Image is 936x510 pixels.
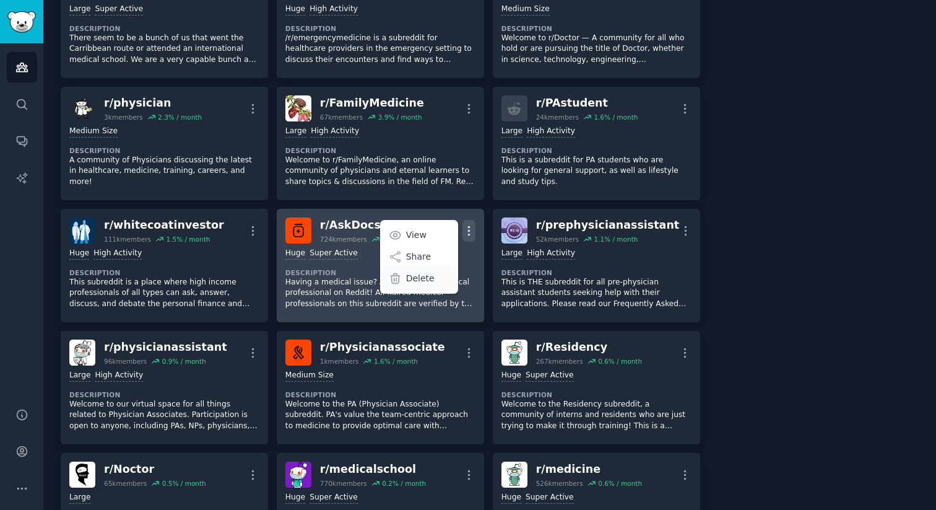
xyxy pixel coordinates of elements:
div: 526k members [536,479,583,488]
div: r/ AskDocs [320,218,426,233]
a: r/PAstudent24kmembers1.6% / monthLargeHigh ActivityDescriptionThis is a subreddit for PA students... [493,87,700,200]
img: AskDocs [285,218,311,244]
div: 24k members [536,113,579,121]
div: r/ whitecoatinvestor [104,218,224,233]
div: Medium Size [285,370,334,382]
div: r/ PAstudent [536,95,638,111]
img: medicalschool [285,462,311,488]
p: This subreddit is a place where high income professionals of all types can ask, answer, discuss, ... [69,277,259,310]
div: 0.6 % / month [598,479,642,488]
dt: Description [285,146,475,155]
div: Super Active [310,248,358,260]
div: Large [69,370,90,382]
a: physicianr/physician3kmembers2.3% / monthMedium SizeDescriptionA community of Physicians discussi... [61,87,268,200]
div: 65k members [104,479,147,488]
div: Medium Size [69,126,118,138]
div: 724k members [320,235,367,244]
div: 0.9 % / month [162,357,206,366]
div: r/ Physicianassociate [320,340,445,355]
div: 67k members [320,113,363,121]
div: High Activity [95,370,143,382]
div: r/ medicalschool [320,462,426,477]
dt: Description [501,24,691,33]
div: Huge [285,492,305,504]
dt: Description [501,146,691,155]
a: Residencyr/Residency267kmembers0.6% / monthHugeSuper ActiveDescriptionWelcome to the Residency su... [493,331,700,444]
div: High Activity [93,248,142,260]
div: Large [69,492,90,504]
dt: Description [69,390,259,399]
div: r/ Residency [536,340,642,355]
div: Large [501,126,522,138]
p: A community of Physicians discussing the latest in healthcare, medicine, training, careers, and m... [69,155,259,188]
div: Super Active [95,4,143,15]
div: 1.1 % / month [594,235,638,244]
div: r/ physician [104,95,202,111]
a: physicianassistantr/physicianassistant96kmembers0.9% / monthLargeHigh ActivityDescriptionWelcome ... [61,331,268,444]
dt: Description [501,390,691,399]
a: whitecoatinvestorr/whitecoatinvestor111kmembers1.5% / monthHugeHigh ActivityDescriptionThis subre... [61,209,268,322]
div: r/ FamilyMedicine [320,95,424,111]
div: 52k members [536,235,579,244]
p: Share [406,250,431,263]
div: 0.6 % / month [598,357,642,366]
div: High Activity [527,126,575,138]
div: Super Active [526,370,574,382]
div: Medium Size [501,4,550,15]
img: Physicianassociate [285,340,311,366]
a: Physicianassociater/Physicianassociate1kmembers1.6% / monthMedium SizeDescriptionWelcome to the P... [277,331,484,444]
div: r/ physicianassistant [104,340,227,355]
img: medicine [501,462,527,488]
div: 0.5 % / month [162,479,206,488]
div: Large [285,126,306,138]
div: 1.5 % / month [166,235,210,244]
p: There seem to be a bunch of us that went the Carribbean route or attended an international medica... [69,33,259,66]
div: 1.6 % / month [374,357,418,366]
div: Super Active [310,492,358,504]
img: FamilyMedicine [285,95,311,121]
p: /r/emergencymedicine is a subreddit for healthcare providers in the emergency setting to discuss ... [285,33,475,66]
div: Huge [501,370,521,382]
dt: Description [285,390,475,399]
div: 3k members [104,113,143,121]
img: prephysicianassistant [501,218,527,244]
p: Welcome to r/FamilyMedicine, an online community of physicians and eternal learners to share topi... [285,155,475,188]
div: r/ medicine [536,462,642,477]
div: 3.9 % / month [378,113,422,121]
a: View [382,222,456,248]
div: High Activity [311,126,359,138]
img: physician [69,95,95,121]
div: High Activity [310,4,358,15]
div: Super Active [526,492,574,504]
p: This is a subreddit for PA students who are looking for general support, as well as lifestyle and... [501,155,691,188]
div: r/ Noctor [104,462,206,477]
div: Huge [69,248,89,260]
a: AskDocsr/AskDocs724kmembers0.7% / monthViewShareDeleteHugeSuper ActiveDescriptionHaving a medical... [277,209,484,322]
div: 96k members [104,357,147,366]
a: prephysicianassistantr/prephysicianassistant52kmembers1.1% / monthLargeHigh ActivityDescriptionTh... [493,209,700,322]
div: Huge [285,248,305,260]
dt: Description [69,146,259,155]
div: Huge [285,4,305,15]
p: Welcome to the Residency subreddit, a community of interns and residents who are just trying to m... [501,399,691,432]
div: 111k members [104,235,151,244]
div: 2.3 % / month [158,113,202,121]
p: View [406,229,427,242]
div: 0.2 % / month [382,479,426,488]
img: Residency [501,340,527,366]
div: Large [501,248,522,260]
div: 267k members [536,357,583,366]
div: 1.6 % / month [594,113,638,121]
div: Large [69,4,90,15]
dt: Description [285,24,475,33]
div: 1k members [320,357,359,366]
img: physicianassistant [69,340,95,366]
img: Noctor [69,462,95,488]
div: High Activity [527,248,575,260]
img: whitecoatinvestor [69,218,95,244]
dt: Description [285,268,475,277]
a: FamilyMediciner/FamilyMedicine67kmembers3.9% / monthLargeHigh ActivityDescriptionWelcome to r/Fam... [277,87,484,200]
p: This is THE subreddit for all pre-physician assistant students seeking help with their applicatio... [501,277,691,310]
dt: Description [501,268,691,277]
div: 770k members [320,479,367,488]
